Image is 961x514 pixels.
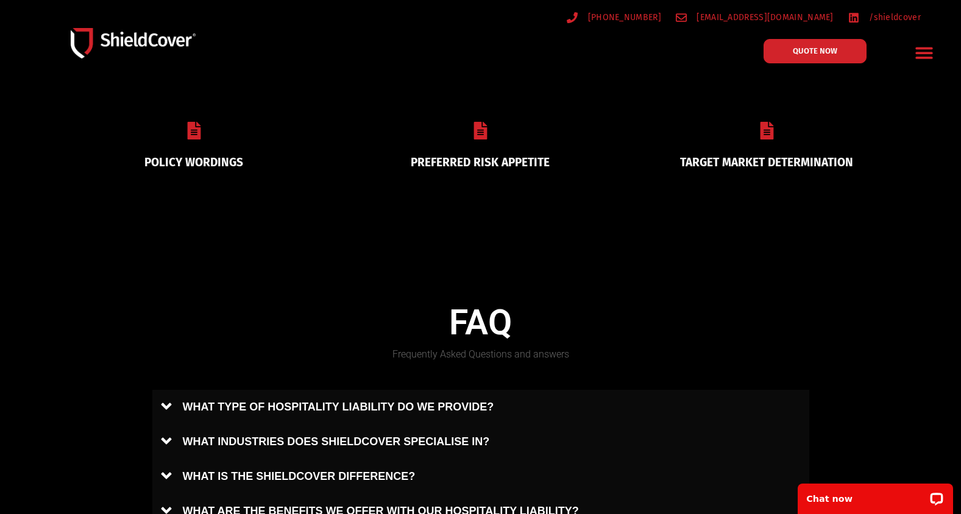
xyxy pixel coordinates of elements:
a: WHAT INDUSTRIES DOES SHIELDCOVER SPECIALISE IN? [152,424,809,459]
a: /shieldcover [848,10,921,25]
a: [EMAIL_ADDRESS][DOMAIN_NAME] [676,10,834,25]
a: WHAT TYPE OF HOSPITALITY LIABILITY DO WE PROVIDE? [152,390,809,424]
a: PREFERRED RISK APPETITE [411,155,550,169]
iframe: LiveChat chat widget [790,476,961,514]
h5: Frequently Asked Questions and answers [152,350,809,359]
span: QUOTE NOW [793,47,837,55]
a: [PHONE_NUMBER] [567,10,661,25]
span: [PHONE_NUMBER] [585,10,661,25]
div: Menu Toggle [910,38,939,67]
span: [EMAIL_ADDRESS][DOMAIN_NAME] [693,10,833,25]
span: /shieldcover [866,10,921,25]
a: POLICY WORDINGS [144,155,243,169]
a: TARGET MARKET DETERMINATION [680,155,853,169]
a: WHAT IS THE SHIELDCOVER DIFFERENCE? [152,459,809,494]
h4: FAQ [152,302,809,343]
img: Shield-Cover-Underwriting-Australia-logo-full [71,28,196,58]
a: QUOTE NOW [764,39,867,63]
